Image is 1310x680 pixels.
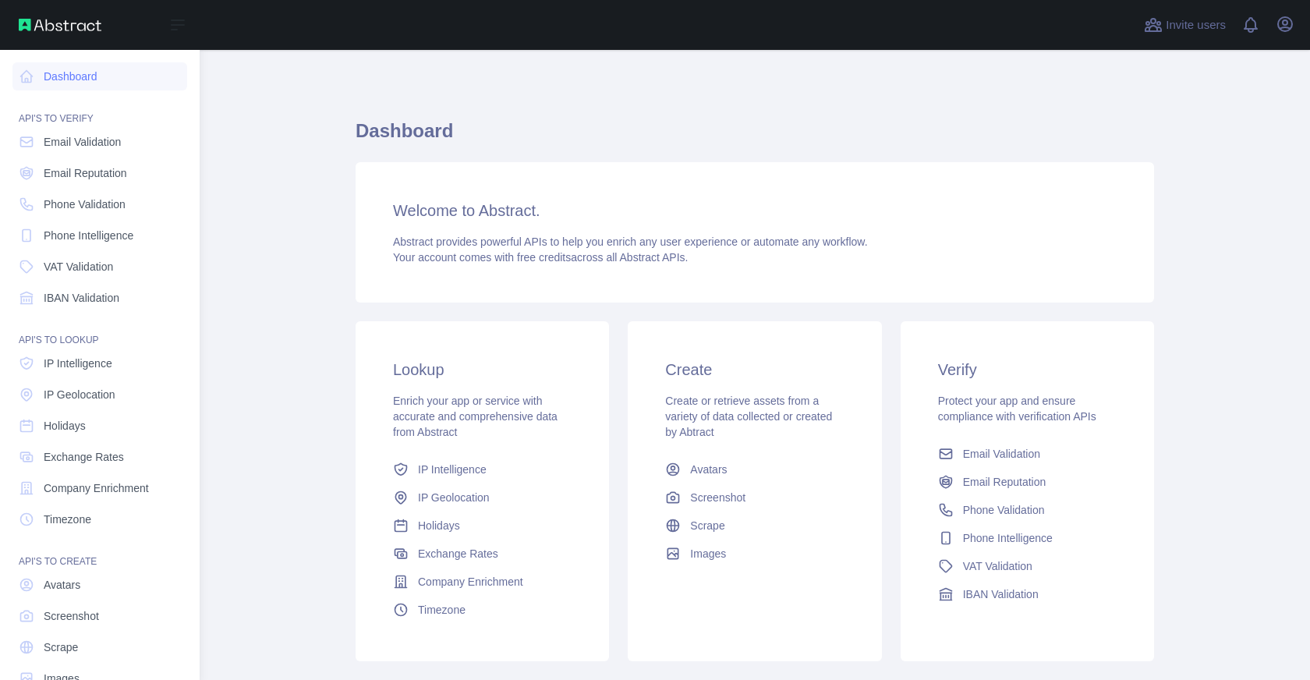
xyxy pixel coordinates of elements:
[12,474,187,502] a: Company Enrichment
[517,251,571,264] span: free credits
[963,586,1039,602] span: IBAN Validation
[963,474,1046,490] span: Email Reputation
[12,284,187,312] a: IBAN Validation
[387,568,578,596] a: Company Enrichment
[938,395,1096,423] span: Protect your app and ensure compliance with verification APIs
[963,446,1040,462] span: Email Validation
[387,512,578,540] a: Holidays
[659,455,850,483] a: Avatars
[44,387,115,402] span: IP Geolocation
[932,524,1123,552] a: Phone Intelligence
[387,483,578,512] a: IP Geolocation
[12,94,187,125] div: API'S TO VERIFY
[19,19,101,31] img: Abstract API
[387,455,578,483] a: IP Intelligence
[690,518,724,533] span: Scrape
[44,228,133,243] span: Phone Intelligence
[659,540,850,568] a: Images
[12,443,187,471] a: Exchange Rates
[393,359,572,381] h3: Lookup
[659,512,850,540] a: Scrape
[12,190,187,218] a: Phone Validation
[690,490,745,505] span: Screenshot
[12,602,187,630] a: Screenshot
[44,165,127,181] span: Email Reputation
[12,128,187,156] a: Email Validation
[44,356,112,371] span: IP Intelligence
[12,315,187,346] div: API'S TO LOOKUP
[12,571,187,599] a: Avatars
[12,633,187,661] a: Scrape
[932,440,1123,468] a: Email Validation
[387,540,578,568] a: Exchange Rates
[44,449,124,465] span: Exchange Rates
[12,62,187,90] a: Dashboard
[932,580,1123,608] a: IBAN Validation
[12,253,187,281] a: VAT Validation
[418,546,498,561] span: Exchange Rates
[393,251,688,264] span: Your account comes with across all Abstract APIs.
[356,119,1154,156] h1: Dashboard
[665,395,832,438] span: Create or retrieve assets from a variety of data collected or created by Abtract
[44,197,126,212] span: Phone Validation
[44,259,113,274] span: VAT Validation
[12,505,187,533] a: Timezone
[963,530,1053,546] span: Phone Intelligence
[418,462,487,477] span: IP Intelligence
[12,159,187,187] a: Email Reputation
[393,200,1117,221] h3: Welcome to Abstract.
[418,518,460,533] span: Holidays
[1141,12,1229,37] button: Invite users
[690,462,727,477] span: Avatars
[12,412,187,440] a: Holidays
[44,577,80,593] span: Avatars
[44,134,121,150] span: Email Validation
[690,546,726,561] span: Images
[44,480,149,496] span: Company Enrichment
[44,418,86,434] span: Holidays
[393,236,868,248] span: Abstract provides powerful APIs to help you enrich any user experience or automate any workflow.
[938,359,1117,381] h3: Verify
[418,490,490,505] span: IP Geolocation
[1166,16,1226,34] span: Invite users
[963,502,1045,518] span: Phone Validation
[12,221,187,250] a: Phone Intelligence
[393,395,558,438] span: Enrich your app or service with accurate and comprehensive data from Abstract
[387,596,578,624] a: Timezone
[932,552,1123,580] a: VAT Validation
[665,359,844,381] h3: Create
[12,349,187,377] a: IP Intelligence
[932,468,1123,496] a: Email Reputation
[418,574,523,590] span: Company Enrichment
[44,639,78,655] span: Scrape
[44,290,119,306] span: IBAN Validation
[12,537,187,568] div: API'S TO CREATE
[44,512,91,527] span: Timezone
[659,483,850,512] a: Screenshot
[418,602,466,618] span: Timezone
[44,608,99,624] span: Screenshot
[932,496,1123,524] a: Phone Validation
[963,558,1032,574] span: VAT Validation
[12,381,187,409] a: IP Geolocation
